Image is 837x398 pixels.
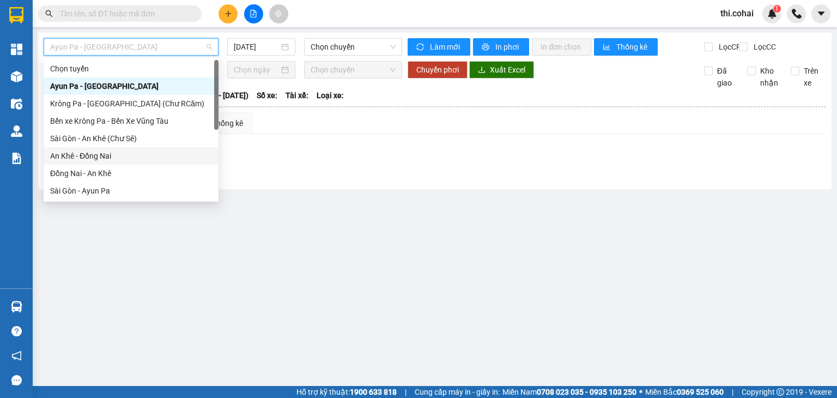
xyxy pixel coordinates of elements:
[792,9,802,19] img: phone-icon
[482,43,491,52] span: printer
[767,9,777,19] img: icon-new-feature
[50,98,212,110] div: Krông Pa - [GEOGRAPHIC_DATA] (Chư RCăm)
[415,386,500,398] span: Cung cấp máy in - giấy in:
[405,386,407,398] span: |
[11,326,22,336] span: question-circle
[244,4,263,23] button: file-add
[11,125,22,137] img: warehouse-icon
[11,351,22,361] span: notification
[317,89,344,101] span: Loại xe:
[799,65,826,89] span: Trên xe
[44,147,219,165] div: An Khê - Đồng Nai
[60,8,189,20] input: Tìm tên, số ĐT hoặc mã đơn
[473,38,529,56] button: printerIn phơi
[616,41,649,53] span: Thống kê
[11,301,22,312] img: warehouse-icon
[11,98,22,110] img: warehouse-icon
[775,5,779,13] span: 1
[250,10,257,17] span: file-add
[639,390,642,394] span: ⚪️
[212,117,243,129] div: Thống kê
[44,60,219,77] div: Chọn tuyến
[50,63,212,75] div: Chọn tuyến
[275,10,282,17] span: aim
[50,115,212,127] div: Bến xe Krông Pa - Bến Xe Vũng Tàu
[11,71,22,82] img: warehouse-icon
[594,38,658,56] button: bar-chartThống kê
[234,41,278,53] input: 12/08/2025
[44,182,219,200] div: Sài Gòn - Ayun Pa
[773,5,781,13] sup: 1
[44,95,219,112] div: Krông Pa - Sài Gòn (Chư RCăm)
[732,386,733,398] span: |
[44,112,219,130] div: Bến xe Krông Pa - Bến Xe Vũng Tàu
[50,80,212,92] div: Ayun Pa - [GEOGRAPHIC_DATA]
[50,150,212,162] div: An Khê - Đồng Nai
[603,43,612,52] span: bar-chart
[777,388,784,396] span: copyright
[225,10,232,17] span: plus
[408,61,468,79] button: Chuyển phơi
[50,185,212,197] div: Sài Gòn - Ayun Pa
[44,77,219,95] div: Ayun Pa - Sài Gòn
[416,43,426,52] span: sync
[816,9,826,19] span: caret-down
[44,130,219,147] div: Sài Gòn - An Khê (Chư Sê)
[756,65,783,89] span: Kho nhận
[811,4,830,23] button: caret-down
[502,386,636,398] span: Miền Nam
[311,39,396,55] span: Chọn chuyến
[50,132,212,144] div: Sài Gòn - An Khê (Chư Sê)
[11,153,22,164] img: solution-icon
[234,64,278,76] input: Chọn ngày
[50,167,212,179] div: Đồng Nai - An Khê
[714,41,743,53] span: Lọc CR
[645,386,724,398] span: Miền Bắc
[677,388,724,396] strong: 0369 525 060
[9,7,23,23] img: logo-vxr
[44,165,219,182] div: Đồng Nai - An Khê
[269,4,288,23] button: aim
[713,65,739,89] span: Đã giao
[532,38,591,56] button: In đơn chọn
[50,39,212,55] span: Ayun Pa - Sài Gòn
[537,388,636,396] strong: 0708 023 035 - 0935 103 250
[286,89,308,101] span: Tài xế:
[311,62,396,78] span: Chọn chuyến
[350,388,397,396] strong: 1900 633 818
[495,41,520,53] span: In phơi
[296,386,397,398] span: Hỗ trợ kỹ thuật:
[11,44,22,55] img: dashboard-icon
[11,375,22,385] span: message
[469,61,534,79] button: downloadXuất Excel
[712,7,762,20] span: thi.cohai
[45,10,53,17] span: search
[408,38,470,56] button: syncLàm mới
[219,4,238,23] button: plus
[257,89,277,101] span: Số xe:
[430,41,462,53] span: Làm mới
[749,41,778,53] span: Lọc CC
